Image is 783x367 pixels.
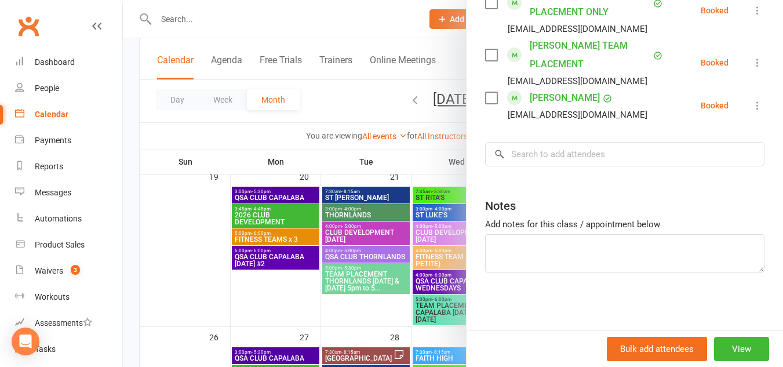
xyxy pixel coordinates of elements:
a: People [15,75,122,101]
div: Assessments [35,318,92,328]
div: Payments [35,136,71,145]
a: Messages [15,180,122,206]
div: People [35,83,59,93]
div: Automations [35,214,82,223]
a: [PERSON_NAME] TEAM PLACEMENT [530,37,650,74]
a: Assessments [15,310,122,336]
div: [EMAIL_ADDRESS][DOMAIN_NAME] [508,21,647,37]
div: Calendar [35,110,68,119]
div: [EMAIL_ADDRESS][DOMAIN_NAME] [508,74,647,89]
div: Workouts [35,292,70,301]
a: Dashboard [15,49,122,75]
div: Waivers [35,266,63,275]
div: Notes [485,198,516,214]
div: Booked [701,6,729,14]
a: Payments [15,128,122,154]
a: [PERSON_NAME] [530,89,600,107]
div: Booked [701,101,729,110]
button: View [714,337,769,361]
a: Clubworx [14,12,43,41]
button: Bulk add attendees [607,337,707,361]
div: Product Sales [35,240,85,249]
div: Dashboard [35,57,75,67]
span: 3 [71,265,80,275]
a: Product Sales [15,232,122,258]
div: Booked [701,59,729,67]
div: Open Intercom Messenger [12,328,39,355]
a: Workouts [15,284,122,310]
div: [EMAIL_ADDRESS][DOMAIN_NAME] [508,107,647,122]
div: Messages [35,188,71,197]
a: Reports [15,154,122,180]
a: Tasks [15,336,122,362]
a: Waivers 3 [15,258,122,284]
div: Reports [35,162,63,171]
div: Tasks [35,344,56,354]
a: Calendar [15,101,122,128]
input: Search to add attendees [485,142,764,166]
a: Automations [15,206,122,232]
div: Add notes for this class / appointment below [485,217,764,231]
